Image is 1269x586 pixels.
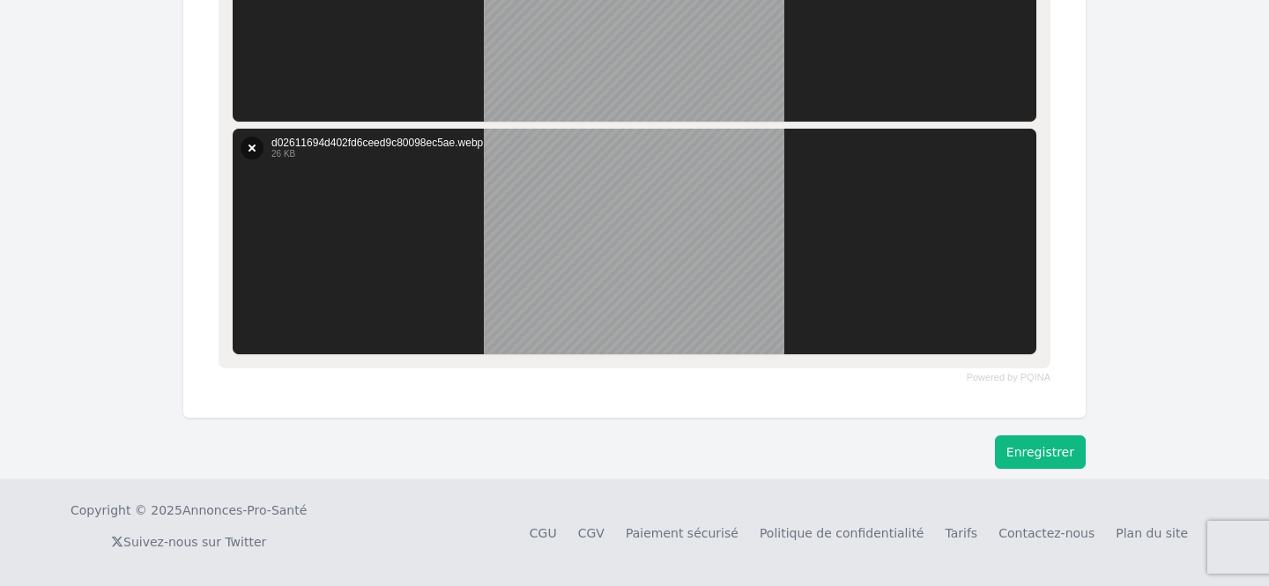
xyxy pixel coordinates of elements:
a: Suivez-nous sur Twitter [111,535,266,549]
a: Politique de confidentialité [760,526,924,540]
a: Contactez-nous [998,526,1095,540]
a: Powered by PQINA [967,374,1050,382]
a: Plan du site [1116,526,1188,540]
a: Paiement sécurisé [626,526,738,540]
div: Copyright © 2025 [70,501,307,519]
button: Enregistrer [995,435,1086,469]
a: Tarifs [945,526,977,540]
a: Annonces-Pro-Santé [182,501,307,519]
a: CGV [578,526,605,540]
a: CGU [530,526,557,540]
